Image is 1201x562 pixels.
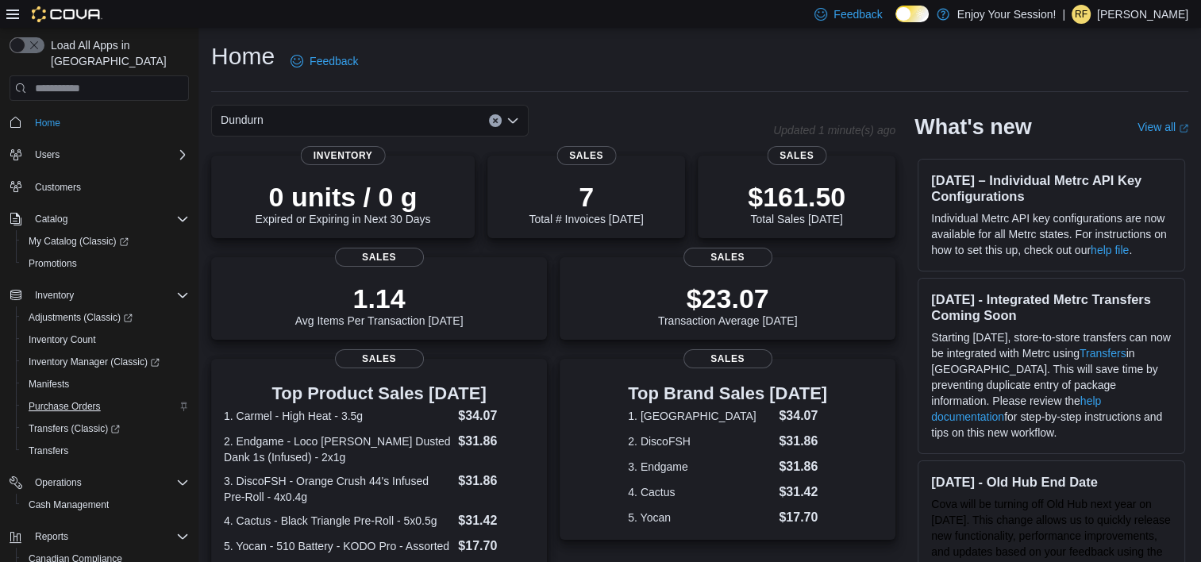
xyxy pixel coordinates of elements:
a: Adjustments (Classic) [16,306,195,329]
span: Reports [35,530,68,543]
a: Transfers [1080,347,1126,360]
dt: 4. Cactus [628,484,772,500]
dt: 3. DiscoFSH - Orange Crush 44's Infused Pre-Roll - 4x0.4g [224,473,452,505]
dt: 4. Cactus - Black Triangle Pre-Roll - 5x0.5g [224,513,452,529]
dd: $31.42 [458,511,534,530]
p: 1.14 [295,283,464,314]
button: Catalog [29,210,74,229]
h3: [DATE] - Old Hub End Date [931,474,1172,490]
span: Transfers [29,445,68,457]
a: Transfers (Classic) [16,418,195,440]
span: Inventory Count [29,333,96,346]
dd: $17.70 [458,537,534,556]
p: | [1062,5,1065,24]
dt: 3. Endgame [628,459,772,475]
a: Feedback [284,45,364,77]
span: Dark Mode [895,22,896,23]
p: 0 units / 0 g [256,181,431,213]
span: Cash Management [22,495,189,514]
span: Home [29,112,189,132]
p: Individual Metrc API key configurations are now available for all Metrc states. For instructions ... [931,210,1172,258]
a: Inventory Manager (Classic) [22,352,166,371]
dt: 2. DiscoFSH [628,433,772,449]
span: Cash Management [29,498,109,511]
span: Purchase Orders [29,400,101,413]
button: Operations [29,473,88,492]
span: Adjustments (Classic) [22,308,189,327]
button: Catalog [3,208,195,230]
button: Inventory [3,284,195,306]
button: Users [3,144,195,166]
dd: $31.86 [779,432,827,451]
dt: 2. Endgame - Loco [PERSON_NAME] Dusted Dank 1s (Infused) - 2x1g [224,433,452,465]
span: Feedback [310,53,358,69]
dt: 1. [GEOGRAPHIC_DATA] [628,408,772,424]
span: Inventory Manager (Classic) [29,356,160,368]
a: Cash Management [22,495,115,514]
input: Dark Mode [895,6,929,22]
span: Feedback [833,6,882,22]
span: Users [29,145,189,164]
span: Catalog [29,210,189,229]
span: Operations [35,476,82,489]
span: Sales [683,248,772,267]
div: Expired or Expiring in Next 30 Days [256,181,431,225]
span: Home [35,117,60,129]
p: 7 [529,181,643,213]
span: My Catalog (Classic) [29,235,129,248]
span: Sales [683,349,772,368]
button: Transfers [16,440,195,462]
p: [PERSON_NAME] [1097,5,1188,24]
a: Customers [29,178,87,197]
button: Customers [3,175,195,198]
p: $161.50 [748,181,845,213]
span: Promotions [22,254,189,273]
a: Transfers [22,441,75,460]
button: Reports [3,525,195,548]
dd: $17.70 [779,508,827,527]
a: Purchase Orders [22,397,107,416]
button: Clear input [489,114,502,127]
h2: What's new [914,114,1031,140]
div: Romaine Francis [1072,5,1091,24]
h1: Home [211,40,275,72]
svg: External link [1179,124,1188,133]
span: Transfers (Classic) [22,419,189,438]
p: $23.07 [658,283,798,314]
div: Transaction Average [DATE] [658,283,798,327]
button: Promotions [16,252,195,275]
a: Inventory Count [22,330,102,349]
span: Inventory Count [22,330,189,349]
span: Sales [767,146,826,165]
span: RF [1075,5,1087,24]
a: My Catalog (Classic) [16,230,195,252]
span: Sales [335,349,424,368]
a: View allExternal link [1137,121,1188,133]
button: Inventory Count [16,329,195,351]
p: Starting [DATE], store-to-store transfers can now be integrated with Metrc using in [GEOGRAPHIC_D... [931,329,1172,441]
span: Manifests [22,375,189,394]
a: help file [1091,244,1129,256]
span: Load All Apps in [GEOGRAPHIC_DATA] [44,37,189,69]
div: Total Sales [DATE] [748,181,845,225]
span: Promotions [29,257,77,270]
span: Catalog [35,213,67,225]
span: Users [35,148,60,161]
dd: $34.07 [458,406,534,425]
button: Operations [3,472,195,494]
dd: $31.86 [458,432,534,451]
span: Reports [29,527,189,546]
dd: $31.86 [779,457,827,476]
span: Operations [29,473,189,492]
span: Transfers (Classic) [29,422,120,435]
span: Customers [35,181,81,194]
dd: $31.86 [458,472,534,491]
div: Avg Items Per Transaction [DATE] [295,283,464,327]
a: Home [29,114,67,133]
span: Transfers [22,441,189,460]
button: Manifests [16,373,195,395]
button: Cash Management [16,494,195,516]
dt: 5. Yocan [628,510,772,525]
h3: Top Brand Sales [DATE] [628,384,827,403]
button: Inventory [29,286,80,305]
